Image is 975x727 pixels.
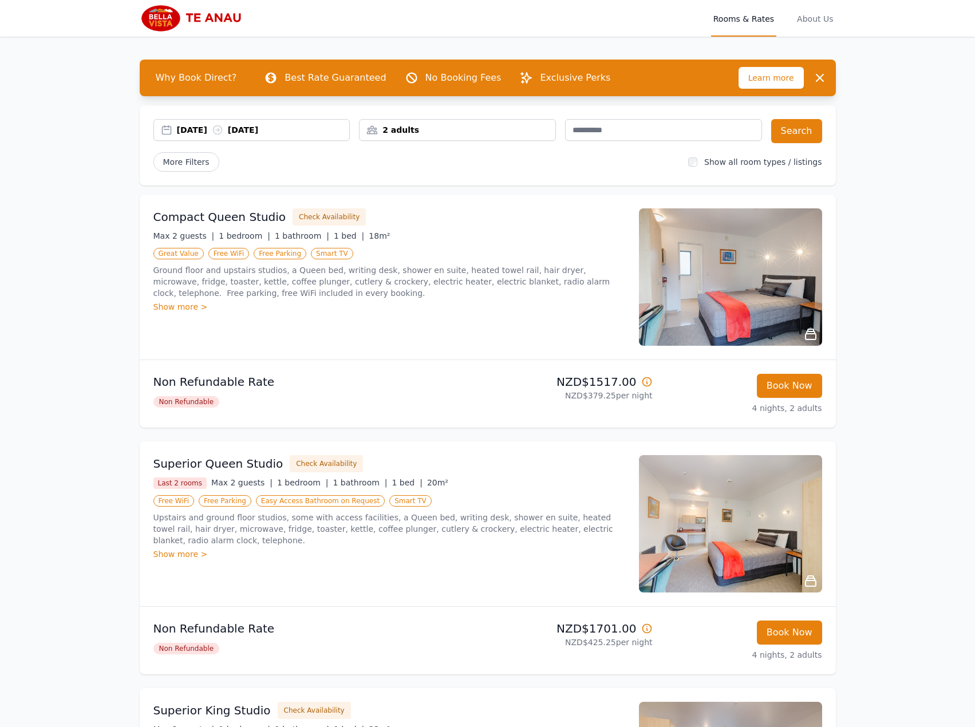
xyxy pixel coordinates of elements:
[153,477,207,489] span: Last 2 rooms
[153,548,625,560] div: Show more >
[492,637,653,648] p: NZD$425.25 per night
[153,702,271,718] h3: Superior King Studio
[427,478,448,487] span: 20m²
[153,512,625,546] p: Upstairs and ground floor studios, some with access facilities, a Queen bed, writing desk, shower...
[392,478,423,487] span: 1 bed |
[153,301,625,313] div: Show more >
[219,231,270,240] span: 1 bedroom |
[389,495,432,507] span: Smart TV
[199,495,251,507] span: Free Parking
[153,231,215,240] span: Max 2 guests |
[369,231,390,240] span: 18m²
[662,402,822,414] p: 4 nights, 2 adults
[492,390,653,401] p: NZD$379.25 per night
[256,495,385,507] span: Easy Access Bathroom on Request
[360,124,555,136] div: 2 adults
[153,396,220,408] span: Non Refundable
[285,71,386,85] p: Best Rate Guaranteed
[293,208,366,226] button: Check Availability
[425,71,502,85] p: No Booking Fees
[492,621,653,637] p: NZD$1701.00
[153,152,219,172] span: More Filters
[208,248,250,259] span: Free WiFi
[757,374,822,398] button: Book Now
[153,643,220,654] span: Non Refundable
[153,209,286,225] h3: Compact Queen Studio
[333,478,387,487] span: 1 bathroom |
[771,119,822,143] button: Search
[153,621,483,637] p: Non Refundable Rate
[311,248,353,259] span: Smart TV
[153,374,483,390] p: Non Refundable Rate
[662,649,822,661] p: 4 nights, 2 adults
[211,478,273,487] span: Max 2 guests |
[278,702,351,719] button: Check Availability
[140,5,250,32] img: Bella Vista Te Anau
[492,374,653,390] p: NZD$1517.00
[290,455,363,472] button: Check Availability
[254,248,306,259] span: Free Parking
[334,231,364,240] span: 1 bed |
[153,264,625,299] p: Ground floor and upstairs studios, a Queen bed, writing desk, shower en suite, heated towel rail,...
[153,495,195,507] span: Free WiFi
[757,621,822,645] button: Book Now
[277,478,329,487] span: 1 bedroom |
[739,67,804,89] span: Learn more
[147,66,246,89] span: Why Book Direct?
[540,71,610,85] p: Exclusive Perks
[153,456,283,472] h3: Superior Queen Studio
[275,231,329,240] span: 1 bathroom |
[177,124,350,136] div: [DATE] [DATE]
[153,248,204,259] span: Great Value
[704,157,822,167] label: Show all room types / listings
